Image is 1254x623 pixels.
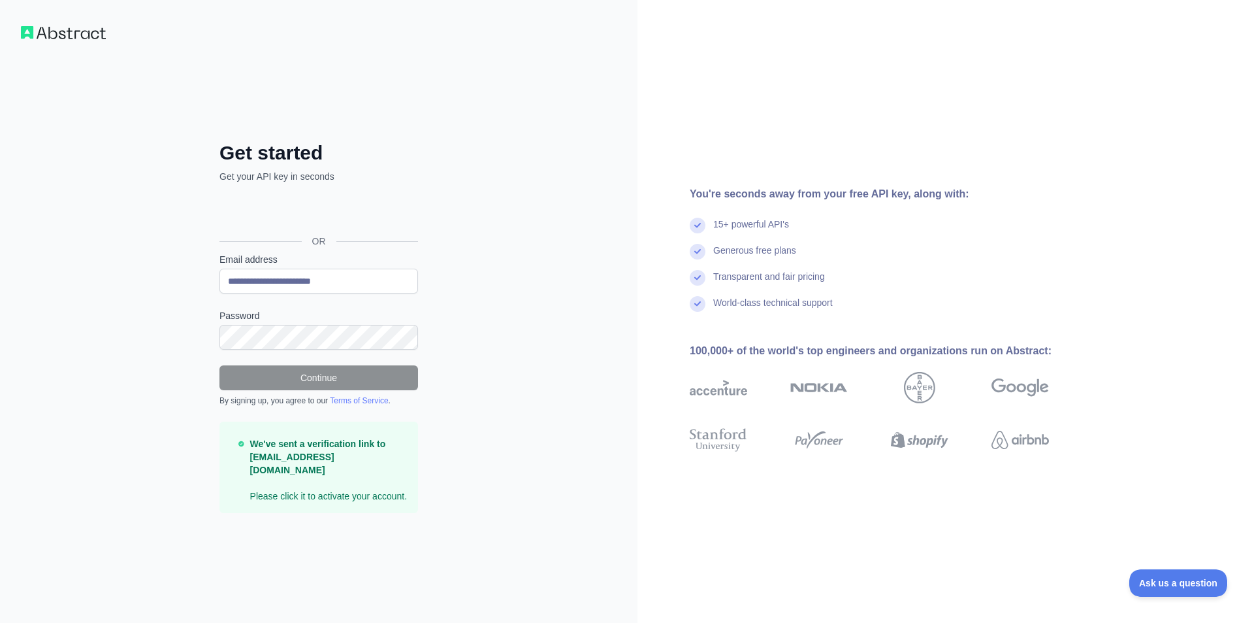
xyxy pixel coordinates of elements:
[790,426,848,454] img: payoneer
[330,396,388,405] a: Terms of Service
[1129,569,1228,597] iframe: Toggle Customer Support
[904,372,935,403] img: bayer
[690,270,705,286] img: check mark
[690,244,705,260] img: check mark
[690,186,1091,202] div: You're seconds away from your free API key, along with:
[690,372,747,403] img: accenture
[991,372,1049,403] img: google
[219,141,418,165] h2: Get started
[713,296,833,322] div: World-class technical support
[713,218,789,244] div: 15+ powerful API's
[690,218,705,233] img: check mark
[713,244,796,270] div: Generous free plans
[690,296,705,312] img: check mark
[891,426,948,454] img: shopify
[213,197,422,226] iframe: Nút Đăng nhập bằng Google
[713,270,825,296] div: Transparent and fair pricing
[250,439,386,475] strong: We've sent a verification link to [EMAIL_ADDRESS][DOMAIN_NAME]
[219,365,418,390] button: Continue
[219,253,418,266] label: Email address
[302,235,336,248] span: OR
[219,396,418,406] div: By signing up, you agree to our .
[250,437,408,503] p: Please click it to activate your account.
[219,170,418,183] p: Get your API key in seconds
[690,426,747,454] img: stanford university
[219,309,418,322] label: Password
[991,426,1049,454] img: airbnb
[790,372,848,403] img: nokia
[21,26,106,39] img: Workflow
[690,343,1091,359] div: 100,000+ of the world's top engineers and organizations run on Abstract:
